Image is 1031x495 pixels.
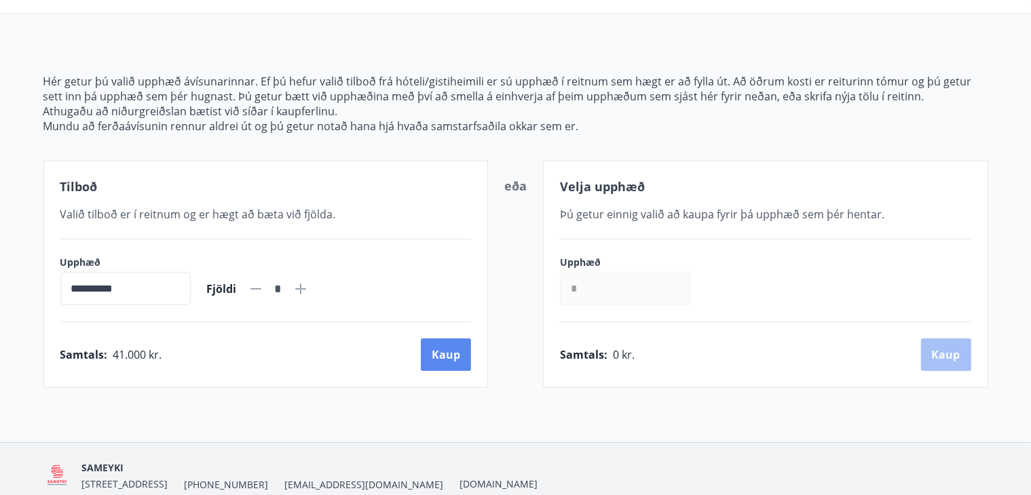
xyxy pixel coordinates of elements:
[560,256,704,269] label: Upphæð
[60,347,108,362] span: Samtals :
[43,74,988,104] p: Hér getur þú valið upphæð ávísunarinnar. Ef þú hefur valið tilboð frá hóteli/gistiheimili er sú u...
[560,347,607,362] span: Samtals :
[60,256,191,269] label: Upphæð
[60,207,336,222] span: Valið tilboð er í reitnum og er hægt að bæta við fjölda.
[560,207,884,222] span: Þú getur einnig valið að kaupa fyrir þá upphæð sem þér hentar.
[613,347,635,362] span: 0 kr.
[284,478,443,492] span: [EMAIL_ADDRESS][DOMAIN_NAME]
[207,281,237,296] span: Fjöldi
[43,104,988,119] p: Athugaðu að niðurgreiðslan bætist við síðar í kaupferlinu.
[43,119,988,134] p: Mundu að ferðaávísunin rennur aldrei út og þú getur notað hana hjá hvaða samstarfsaðila okkar sem...
[81,477,168,490] span: [STREET_ADDRESS]
[43,461,71,490] img: 5QO2FORUuMeaEQbdwbcTl28EtwdGrpJ2a0ZOehIg.png
[60,178,98,195] span: Tilboð
[184,478,268,492] span: [PHONE_NUMBER]
[504,178,527,194] span: eða
[460,477,538,490] a: [DOMAIN_NAME]
[113,347,162,362] span: 41.000 kr.
[81,461,124,474] span: SAMEYKI
[560,178,645,195] span: Velja upphæð
[421,338,471,371] button: Kaup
